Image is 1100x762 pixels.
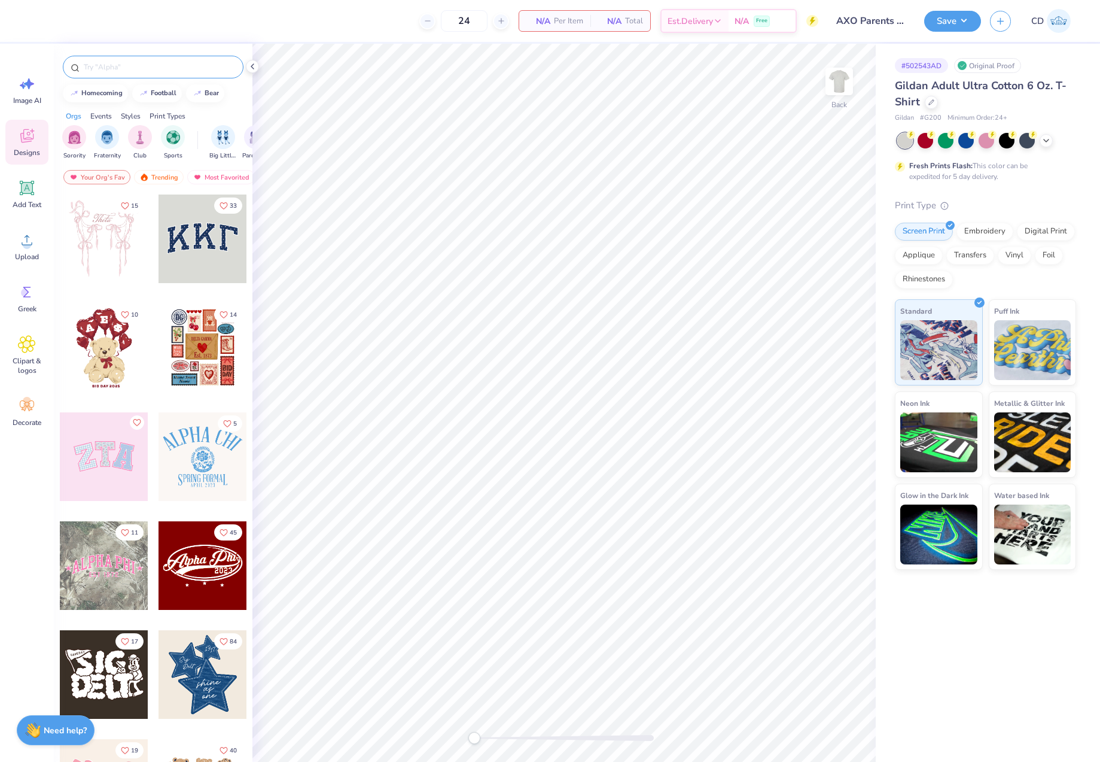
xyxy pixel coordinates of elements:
[947,113,1007,123] span: Minimum Order: 24 +
[900,505,977,564] img: Glow in the Dark Ink
[994,305,1019,317] span: Puff Ink
[895,58,948,73] div: # 502543AD
[994,397,1065,409] span: Metallic & Glitter Ink
[133,130,147,144] img: Club Image
[13,200,41,210] span: Add Text
[230,639,237,645] span: 84
[161,125,185,160] button: filter button
[81,90,123,96] div: homecoming
[994,412,1071,472] img: Metallic & Glitter Ink
[151,90,176,96] div: football
[1031,14,1044,28] span: CD
[909,160,1056,182] div: This color can be expedited for 5 day delivery.
[115,742,144,758] button: Like
[132,84,182,102] button: football
[187,170,255,184] div: Most Favorited
[186,84,224,102] button: bear
[946,247,994,265] div: Transfers
[900,320,977,380] img: Standard
[214,198,242,214] button: Like
[625,15,643,28] span: Total
[139,173,149,181] img: trending.gif
[131,639,138,645] span: 17
[139,90,148,97] img: trend_line.gif
[193,90,202,97] img: trend_line.gif
[956,223,1013,241] div: Embroidery
[900,412,977,472] img: Neon Ink
[230,748,237,754] span: 40
[994,489,1049,502] span: Water based Ink
[128,125,152,160] div: filter for Club
[441,10,487,32] input: – –
[249,130,263,144] img: Parent's Weekend Image
[62,125,86,160] div: filter for Sorority
[554,15,583,28] span: Per Item
[954,58,1021,73] div: Original Proof
[598,15,621,28] span: N/A
[209,125,237,160] button: filter button
[827,9,915,33] input: Untitled Design
[233,421,237,427] span: 5
[900,489,968,502] span: Glow in the Dark Ink
[130,415,144,430] button: Like
[920,113,941,123] span: # G200
[115,198,144,214] button: Like
[242,125,270,160] div: filter for Parent's Weekend
[909,161,973,171] strong: Fresh Prints Flash:
[134,170,184,184] div: Trending
[998,247,1031,265] div: Vinyl
[895,113,914,123] span: Gildan
[1017,223,1075,241] div: Digital Print
[214,306,242,323] button: Like
[242,125,270,160] button: filter button
[1026,9,1076,33] a: CD
[209,125,237,160] div: filter for Big Little Reveal
[895,199,1076,212] div: Print Type
[214,524,242,541] button: Like
[63,170,130,184] div: Your Org's Fav
[131,312,138,318] span: 10
[94,125,121,160] button: filter button
[94,151,121,160] span: Fraternity
[1047,9,1071,33] img: Cedric Diasanta
[150,111,185,122] div: Print Types
[895,223,953,241] div: Screen Print
[924,11,981,32] button: Save
[18,304,36,314] span: Greek
[115,524,144,541] button: Like
[133,151,147,160] span: Club
[62,125,86,160] button: filter button
[994,320,1071,380] img: Puff Ink
[115,633,144,649] button: Like
[69,90,79,97] img: trend_line.gif
[83,61,236,73] input: Try "Alpha"
[895,247,943,265] div: Applique
[13,418,41,427] span: Decorate
[1035,247,1063,265] div: Foil
[205,90,219,96] div: bear
[44,725,87,736] strong: Need help?
[63,84,128,102] button: homecoming
[230,312,237,318] span: 14
[827,69,851,93] img: Back
[209,151,237,160] span: Big Little Reveal
[121,111,141,122] div: Styles
[218,415,242,432] button: Like
[68,130,81,144] img: Sorority Image
[69,173,78,181] img: most_fav.gif
[230,203,237,209] span: 33
[900,305,932,317] span: Standard
[735,15,749,28] span: N/A
[668,15,713,28] span: Est. Delivery
[900,397,930,409] span: Neon Ink
[14,148,40,157] span: Designs
[214,633,242,649] button: Like
[164,151,182,160] span: Sports
[131,530,138,536] span: 11
[468,732,480,744] div: Accessibility label
[131,748,138,754] span: 19
[831,99,847,110] div: Back
[13,96,41,105] span: Image AI
[90,111,112,122] div: Events
[242,151,270,160] span: Parent's Weekend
